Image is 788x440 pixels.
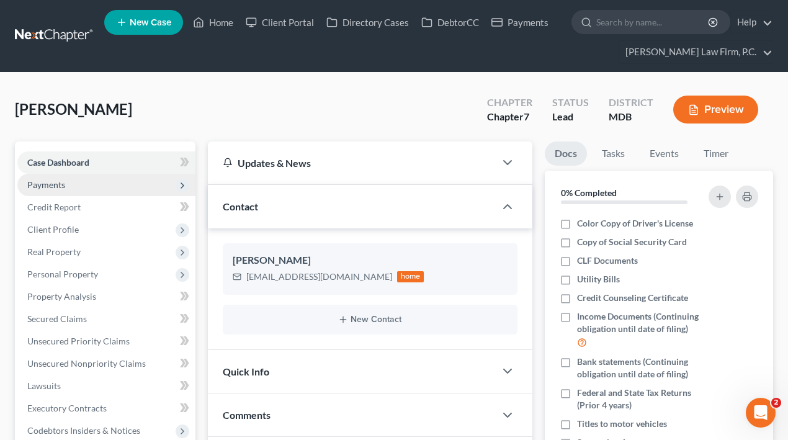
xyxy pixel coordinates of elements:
[27,269,98,279] span: Personal Property
[187,11,240,34] a: Home
[552,110,589,124] div: Lead
[524,110,529,122] span: 7
[673,96,758,123] button: Preview
[577,236,687,248] span: Copy of Social Security Card
[487,96,532,110] div: Chapter
[577,310,705,335] span: Income Documents (Continuing obligation until date of filing)
[27,246,81,257] span: Real Property
[223,156,480,169] div: Updates & News
[596,11,710,34] input: Search by name...
[223,366,269,377] span: Quick Info
[246,271,392,283] div: [EMAIL_ADDRESS][DOMAIN_NAME]
[577,356,705,380] span: Bank statements (Continuing obligation until date of filing)
[415,11,485,34] a: DebtorCC
[545,141,587,166] a: Docs
[609,110,653,124] div: MDB
[731,11,772,34] a: Help
[320,11,415,34] a: Directory Cases
[485,11,555,34] a: Payments
[577,273,620,285] span: Utility Bills
[27,179,65,190] span: Payments
[27,425,140,436] span: Codebtors Insiders & Notices
[592,141,635,166] a: Tasks
[130,18,171,27] span: New Case
[27,380,61,391] span: Lawsuits
[27,202,81,212] span: Credit Report
[223,409,271,421] span: Comments
[577,217,693,230] span: Color Copy of Driver's License
[17,375,195,397] a: Lawsuits
[17,352,195,375] a: Unsecured Nonpriority Claims
[577,254,638,267] span: CLF Documents
[17,196,195,218] a: Credit Report
[561,187,617,198] strong: 0% Completed
[694,141,738,166] a: Timer
[240,11,320,34] a: Client Portal
[27,358,146,369] span: Unsecured Nonpriority Claims
[27,224,79,235] span: Client Profile
[233,253,508,268] div: [PERSON_NAME]
[552,96,589,110] div: Status
[577,292,688,304] span: Credit Counseling Certificate
[27,336,130,346] span: Unsecured Priority Claims
[577,387,705,411] span: Federal and State Tax Returns (Prior 4 years)
[17,285,195,308] a: Property Analysis
[17,330,195,352] a: Unsecured Priority Claims
[640,141,689,166] a: Events
[27,291,96,302] span: Property Analysis
[27,313,87,324] span: Secured Claims
[223,200,258,212] span: Contact
[746,398,776,428] iframe: Intercom live chat
[17,151,195,174] a: Case Dashboard
[487,110,532,124] div: Chapter
[609,96,653,110] div: District
[17,308,195,330] a: Secured Claims
[397,271,424,282] div: home
[27,403,107,413] span: Executory Contracts
[15,100,132,118] span: [PERSON_NAME]
[233,315,508,325] button: New Contact
[771,398,781,408] span: 2
[17,397,195,420] a: Executory Contracts
[619,41,772,63] a: [PERSON_NAME] Law Firm, P.C.
[27,157,89,168] span: Case Dashboard
[577,418,667,430] span: Titles to motor vehicles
